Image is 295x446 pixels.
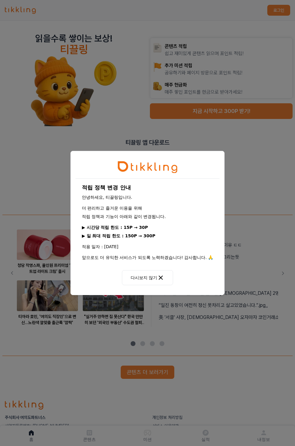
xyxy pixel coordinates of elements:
[122,270,173,285] button: 다시보지 않기
[117,161,178,173] img: tikkling_character
[82,224,213,230] p: ▶ 시간당 적립 한도 : 15P → 30P
[82,233,213,239] p: ▶ 일 최대 적립 한도 : 150P → 300P
[82,205,213,211] p: 더 편리하고 즐거운 이용을 위해
[82,194,213,200] p: 안녕하세요, 티끌링입니다.
[82,254,213,260] p: 앞으로도 더 유익한 서비스가 되도록 노력하겠습니다! 감사합니다. 🙏
[82,183,213,192] h1: 적립 정책 변경 안내
[82,214,213,220] p: 적립 정책과 기능이 아래와 같이 변경됩니다.
[82,244,213,250] p: 적용 일자 : [DATE]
